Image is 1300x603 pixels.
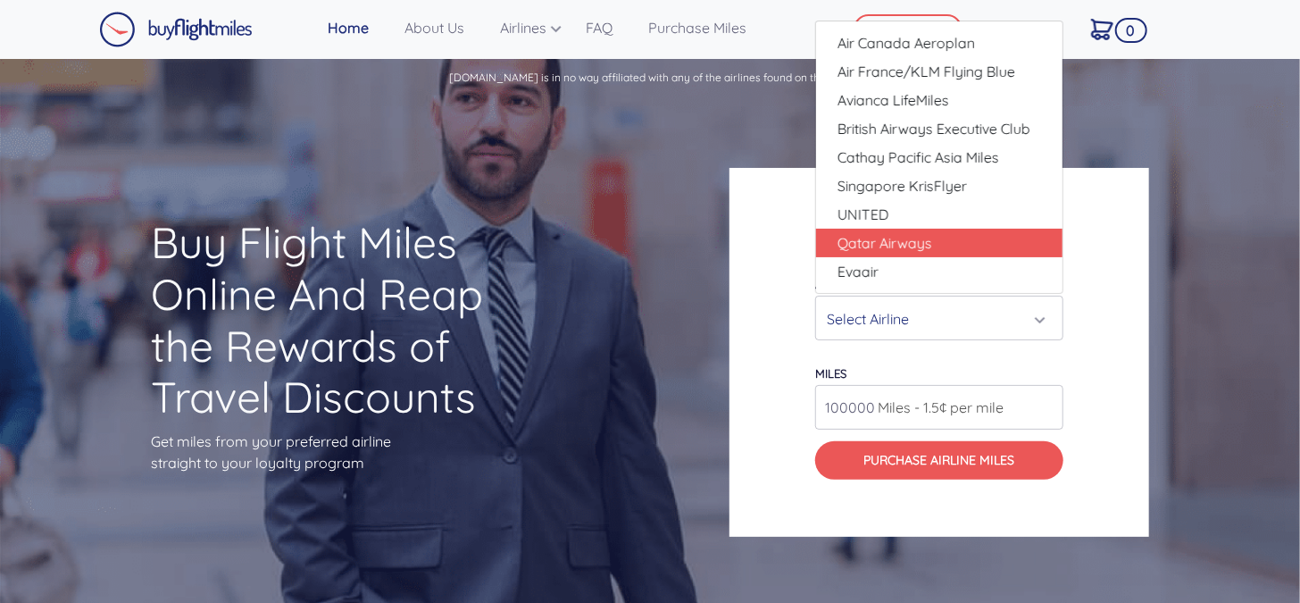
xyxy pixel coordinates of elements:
button: CONTACT US [854,14,962,45]
button: Purchase Airline Miles [815,441,1063,480]
a: 0 [1084,10,1121,47]
a: FAQ [579,10,620,46]
h1: Buy Flight Miles Online And Reap the Rewards of Travel Discounts [151,217,499,423]
span: Avianca LifeMiles [837,89,949,111]
button: Select Airline [815,296,1063,340]
span: Evaair [837,261,879,282]
div: Select Airline [827,302,1041,336]
span: Singapore KrisFlyer [837,175,967,197]
img: Cart [1091,19,1113,40]
span: Miles - 1.5¢ per mile [869,397,1004,418]
img: Buy Flight Miles Logo [99,12,253,47]
a: Home [321,10,376,46]
span: Air France/KLM Flying Blue [837,61,1015,82]
span: Cathay Pacific Asia Miles [837,147,999,168]
span: Qatar Airways [837,232,932,254]
p: Get miles from your preferred airline straight to your loyalty program [151,431,499,473]
label: miles [815,366,846,381]
a: Airlines [493,10,557,46]
a: Buy Flight Miles Logo [99,7,253,52]
span: Air Canada Aeroplan [837,32,975,54]
span: UNITED [837,204,889,225]
a: Purchase Miles [641,10,754,46]
a: About Us [397,10,471,46]
span: 0 [1115,18,1147,43]
span: British Airways Executive Club [837,118,1030,139]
